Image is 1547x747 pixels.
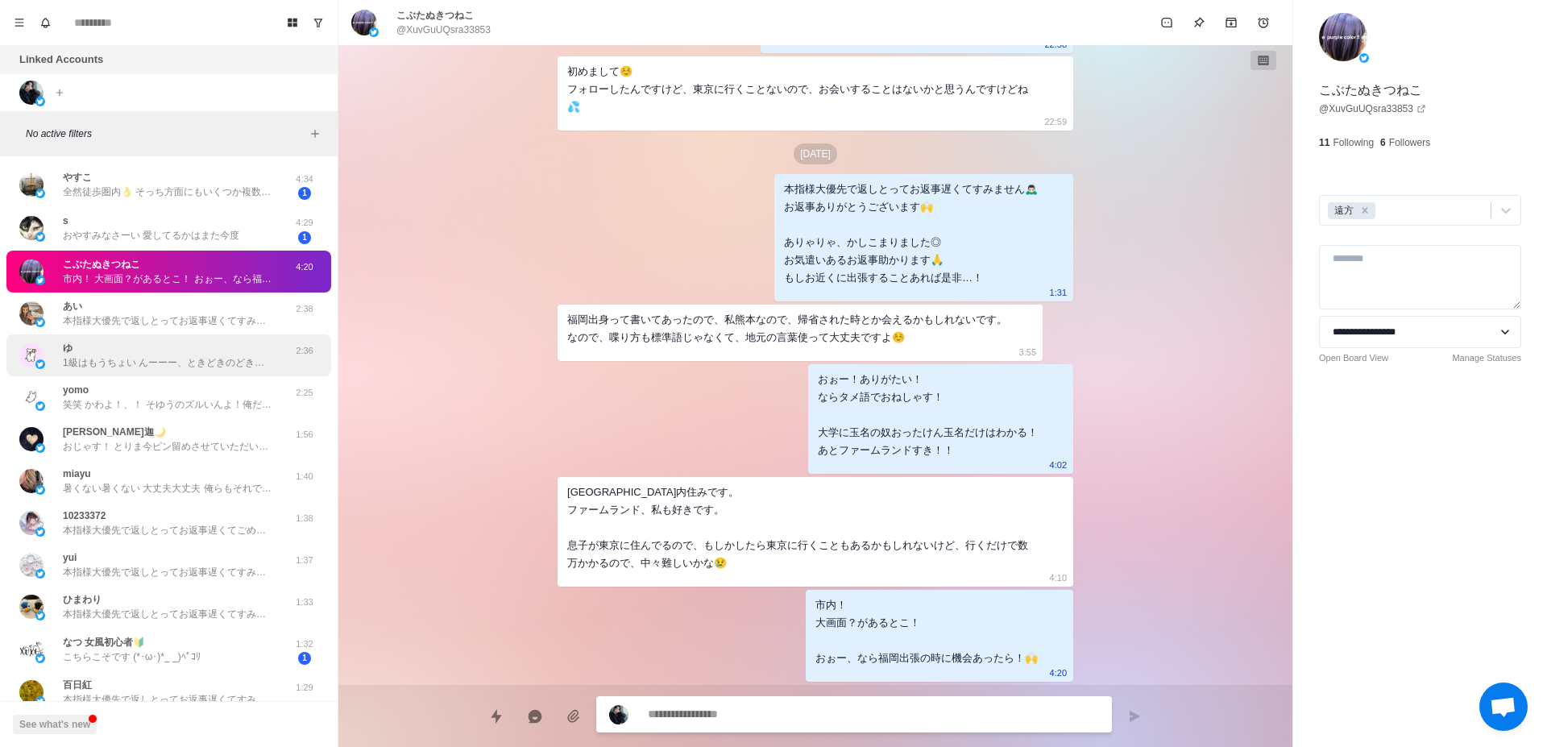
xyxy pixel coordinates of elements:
img: picture [19,259,44,284]
p: yui [63,550,77,565]
div: Remove 遠方 [1356,202,1374,219]
button: Pin [1183,6,1215,39]
p: 1:37 [284,554,325,567]
p: Followers [1389,135,1430,150]
button: Add filters [305,124,325,143]
img: picture [351,10,377,35]
p: 2:38 [284,302,325,316]
img: picture [35,359,45,369]
p: やすこ [63,170,92,185]
p: 市内！ 大画面？があるとこ！ おぉー、なら福岡出張の時に機会あったら！🙌 [63,272,272,286]
img: picture [19,81,44,105]
p: [PERSON_NAME]迦🌙 [63,425,166,439]
button: Reply with AI [519,700,551,732]
img: picture [1359,53,1369,63]
p: こぶたぬきつねこ [63,257,140,272]
p: こぶたぬきつねこ [1319,81,1422,100]
p: 3:55 [1019,343,1036,361]
p: 4:02 [1050,456,1067,474]
img: picture [19,343,44,367]
img: picture [19,553,44,577]
a: @XuvGuUQsra33853 [1319,102,1426,116]
p: 1:29 [284,681,325,695]
span: 1 [298,652,311,665]
p: ひまわり [63,592,102,607]
div: おぉー！ありがたい！ ならタメ語でおねしゃす！ 大学に玉名の奴おったけん玉名だけはわかる！ あとファームランドすき！！ [818,371,1038,459]
button: Quick replies [480,700,512,732]
p: 1:33 [284,596,325,609]
img: picture [35,189,45,198]
img: picture [35,401,45,411]
button: Add reminder [1247,6,1279,39]
img: picture [19,511,44,535]
img: picture [19,216,44,240]
img: picture [35,696,45,706]
p: 1:31 [1050,284,1067,301]
img: picture [19,680,44,704]
button: Notifications [32,10,58,35]
button: Add account [50,83,69,102]
p: 2:36 [284,344,325,358]
p: 1:32 [284,637,325,651]
img: picture [35,611,45,620]
p: 本指様大優先で返しとってお返事遅くてごめん🙇🏻‍♂️ いつでも大丈夫あんがと！ バリ気になるけん福岡帰る時にお誘いさせていただく！🙌 [63,523,272,537]
div: 本指様大優先で返しとってお返事遅くてすみません🙇🏻‍♂️ お返事ありがとうございます🙌 ありゃりゃ、かしこまりました◎ お気遣いあるお返事助かります🙏 もしお近くに出張することあれば是非…！ [784,181,1038,287]
img: picture [35,654,45,663]
p: 1:38 [284,512,325,525]
p: 暑くない暑くない 大丈夫大丈夫 俺らもそれでいこ？ [63,481,272,496]
p: s [63,214,68,228]
div: 遠方 [1329,202,1356,219]
span: 1 [298,187,311,200]
p: 本指様大優先で返しとってお返事遅くてすみません🙇🏻‍♂️ お返事ありがとうございます！🙌 どんな癖！プレイもOKです！◎ 俺は男性だけNGになります❌ [63,692,272,707]
p: 4:10 [1050,569,1067,587]
p: 全然徒歩圏内👌 そっち方面にもいくつか複数人入れるホテルあるよ🏩 そうだね🫶 プリンセスⅡから👸 前回の部屋が良すぎた🤦 [63,185,272,199]
p: 2:25 [284,386,325,400]
p: @XuvGuUQsra33853 [396,23,491,37]
p: 笑笑 かわよ！、！ そゆうのズルいんよ！俺だけ会いたくなるやつやん！ [63,397,272,412]
img: picture [1319,13,1367,61]
p: miayu [63,467,91,481]
img: picture [19,385,44,409]
div: チャットを開く [1479,683,1528,731]
p: 4:20 [284,260,325,274]
button: Board View [280,10,305,35]
p: No active filters [26,127,305,141]
button: Archive [1215,6,1247,39]
button: Show unread conversations [305,10,331,35]
img: picture [35,276,45,285]
span: 1 [298,231,311,244]
img: picture [369,27,379,37]
img: picture [35,97,45,106]
img: picture [19,172,44,197]
img: picture [35,569,45,579]
p: あい [63,299,82,313]
img: picture [19,595,44,619]
img: picture [19,301,44,326]
img: picture [19,427,44,451]
img: picture [35,317,45,327]
p: こちらこそです (*･ω･)*_ _)ﾍﾟｺﾘ [63,649,201,664]
div: 市内！ 大画面？があるとこ！ おぉー、なら福岡出張の時に機会あったら！🙌 [815,596,1038,667]
p: [DATE] [794,143,837,164]
img: picture [35,527,45,537]
p: 6 [1380,135,1386,150]
p: Following [1333,135,1374,150]
p: 4:34 [284,172,325,186]
p: 本指様大優先で返しとってお返事遅くてすみません🙇🏻‍♂️ お返事ありがとうございます！🙌 ずっと気になってたバリ嬉しいです！ ポスト内容とかですかね？ [63,565,272,579]
img: picture [35,485,45,495]
img: picture [19,469,44,493]
p: こぶたぬきつねこ [396,8,474,23]
a: Manage Statuses [1452,351,1521,365]
p: 1:40 [284,470,325,483]
button: See what's new [13,715,97,734]
button: Mark as unread [1151,6,1183,39]
p: 本指様大優先で返しとってお返事遅くてすみません🙇🏻‍♂️ お返事ありがとうございます！🙌 女風気になっとるんですね！ ポストえ[PERSON_NAME]ちなの良きです！◎ [63,313,272,328]
p: 本指様大優先で返しとってお返事遅くてすみません🙇🏻‍♂️ お返事ありがとうございます🙌 📮好きは感性合う証拠やと思っとるんでバリ嬉しいです！ ずっと抱きしめとったり撫でたりちゅーしたり、、、溺愛... [63,607,272,621]
div: 初めまして☺️ フォローしたんですけど、東京に行くことないので、お会いすることはないかと思うんですけどね💦 [567,63,1038,116]
p: ゆ [63,341,73,355]
img: picture [35,232,45,242]
p: 11 [1319,135,1329,150]
p: yomo [63,383,89,397]
button: Menu [6,10,32,35]
p: 1級はもうちょい んーーー、ときどきのどきくらい？ この短期間では珍しい、、 [63,355,272,370]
